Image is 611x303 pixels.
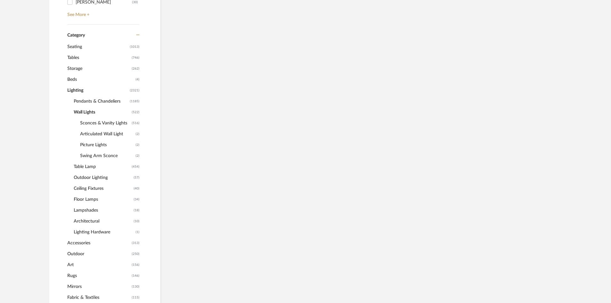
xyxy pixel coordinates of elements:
span: Tables [67,52,130,63]
span: Storage [67,63,130,74]
span: Picture Lights [80,139,134,150]
span: (454) [132,162,139,172]
span: Lampshades [74,205,132,216]
span: Floor Lamps [74,194,132,205]
span: Table Lamp [74,161,130,172]
span: (2) [136,140,139,150]
span: Swing Arm Sconce [80,150,134,161]
span: (2) [136,129,139,139]
span: Sconces & Vanity Lights [80,118,130,129]
span: (18) [134,205,139,215]
span: Lighting Hardware [74,227,134,238]
span: (156) [132,260,139,270]
span: (2321) [130,85,139,96]
a: See More + [66,7,139,18]
span: (4) [136,74,139,85]
span: Mirrors [67,281,130,292]
span: (313) [132,238,139,248]
span: (130) [132,282,139,292]
span: (262) [132,63,139,74]
span: Rugs [67,270,130,281]
span: (2) [136,151,139,161]
span: (516) [132,118,139,128]
span: (250) [132,249,139,259]
span: Category [67,33,85,38]
span: (522) [132,107,139,117]
span: Art [67,259,130,270]
span: Lighting [67,85,128,96]
span: Architectural [74,216,132,227]
span: Pendants & Chandeliers [74,96,128,107]
span: (1185) [130,96,139,106]
span: (57) [134,173,139,183]
span: Fabric & Textiles [67,292,130,303]
span: Seating [67,41,128,52]
span: (1) [136,227,139,237]
span: Outdoor Lighting [74,172,132,183]
span: (10) [134,216,139,226]
span: (746) [132,53,139,63]
span: Beds [67,74,134,85]
span: (115) [132,292,139,303]
span: Accessories [67,238,130,248]
span: Outdoor [67,248,130,259]
span: Ceiling Fixtures [74,183,132,194]
span: Wall Lights [74,107,130,118]
span: (34) [134,194,139,205]
span: Articulated Wall Light [80,129,134,139]
span: (146) [132,271,139,281]
span: (1013) [130,42,139,52]
span: (40) [134,183,139,194]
